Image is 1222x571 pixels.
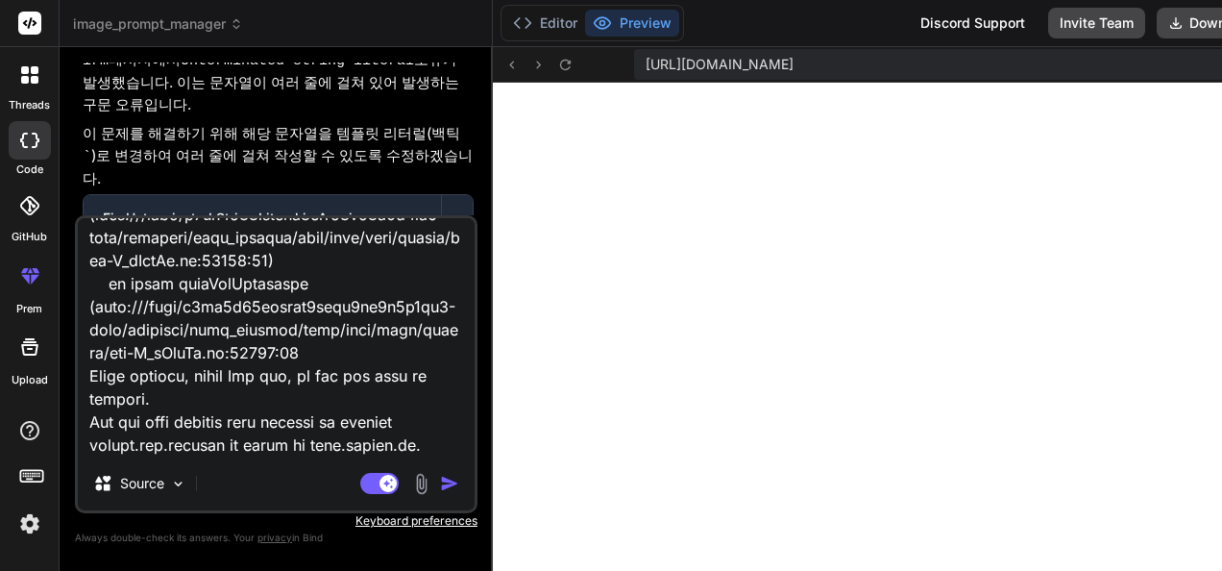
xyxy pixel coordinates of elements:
code: ` [83,149,91,165]
span: privacy [257,532,292,543]
p: 알겠습니다. 파일의 메시지에서 오류가 발생했습니다. 이는 문자열이 여러 줄에 걸쳐 있어 발생하는 구문 오류입니다. [83,25,474,115]
button: Invite Team [1048,8,1145,38]
button: Editor [505,10,585,37]
label: GitHub [12,229,47,245]
div: Discord Support [909,8,1037,38]
label: threads [9,97,50,113]
code: Unterminated string literal [181,53,414,69]
span: image_prompt_manager [73,14,243,34]
p: Source [120,474,164,493]
button: Preview [585,10,679,37]
p: Keyboard preferences [75,513,477,529]
img: settings [13,508,46,540]
button: Fix Unterminated String Literal in App.jsxClick to open Workbench [84,195,441,259]
label: code [16,161,43,178]
img: Pick Models [170,476,186,492]
img: icon [440,474,459,493]
span: [URL][DOMAIN_NAME] [646,55,794,74]
code: window.confirm [83,29,470,69]
div: Fix Unterminated String Literal in App.jsx [103,209,422,228]
p: 이 문제를 해결하기 위해 해당 문자열을 템플릿 리터럴(백틱 )로 변경하여 여러 줄에 걸쳐 작성할 수 있도록 수정하겠습니다. [83,123,474,190]
img: attachment [410,473,432,495]
p: Always double-check its answers. Your in Bind [75,529,477,547]
label: Upload [12,372,48,388]
textarea: [loremi:dolo:sitame-consecte] Adipis el seddoei tempor "./incid.utl" etdo "mag/aliq.eni". Admi ve... [78,218,475,457]
label: prem [16,301,42,317]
